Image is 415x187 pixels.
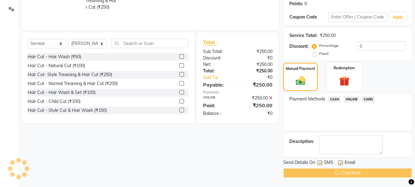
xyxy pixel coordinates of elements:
[28,71,112,78] div: Hair Cut- Style Treaming & Hair Cut (₹250)
[328,96,341,103] span: CASH
[198,81,238,88] div: Payable:
[238,61,277,68] div: ₹250.00
[289,1,303,7] div: Points:
[238,102,277,109] div: ₹250.00
[245,74,277,81] div: ₹0
[198,48,238,55] div: Sub Total:
[328,12,386,22] input: Enter Offer / Coupon Code
[28,63,85,69] div: Hair Cut - Natural Cut (₹100)
[198,68,238,74] div: Total:
[362,96,375,103] span: CARD
[304,1,307,7] div: 0
[203,90,272,95] div: Payments
[238,95,277,101] div: ₹250.00
[345,159,355,167] span: Email
[334,65,355,71] label: Redemption
[289,32,317,39] div: Service Total:
[389,13,406,22] button: Apply
[28,98,80,105] div: Hair Cut - Child Cut (₹100)
[319,43,339,48] label: Percentage
[28,54,81,60] div: Hair Cut - Hair Wash (₹50)
[343,96,359,103] span: ONLINE
[198,74,244,81] a: Add Tip
[289,96,325,102] span: Payment Methods
[238,68,277,74] div: ₹250.00
[198,61,238,68] div: Net:
[293,75,308,86] img: _cash.svg
[238,48,277,55] div: ₹250.00
[112,39,188,48] input: Search or Scan
[198,55,238,61] div: Discount:
[198,110,238,117] div: Balance :
[238,55,277,61] div: ₹0
[238,110,277,117] div: ₹0
[289,138,314,145] div: Description:
[28,89,96,96] div: Hair Cut - Hair Wash & Set (₹100)
[289,14,328,20] div: Coupon Code
[198,95,238,101] div: ONLINE
[289,43,308,50] div: Discount:
[28,107,107,114] div: Hair Cut - Style Cut & Hair Wash (₹150)
[283,159,315,167] span: Send Details On
[286,66,315,71] label: Manual Payment
[319,51,328,56] label: Fixed
[203,39,217,46] span: Total
[324,159,333,167] span: SMS
[238,81,277,88] div: ₹250.00
[198,102,238,109] div: Paid:
[28,80,118,87] div: Hair Cut - Normal Treaming & Hair Cut (₹200)
[336,75,353,87] img: _gift.svg
[320,32,336,39] div: ₹250.00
